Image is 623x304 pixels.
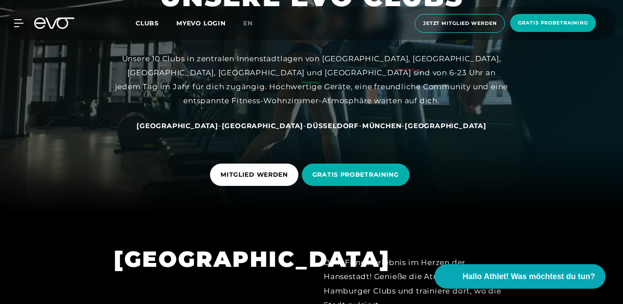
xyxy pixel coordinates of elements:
[136,19,176,27] a: Clubs
[222,121,304,130] a: [GEOGRAPHIC_DATA]
[307,122,359,130] span: Düsseldorf
[210,157,302,192] a: MITGLIED WERDEN
[115,52,508,108] div: Unsere 10 Clubs in zentralen Innenstadtlagen von [GEOGRAPHIC_DATA], [GEOGRAPHIC_DATA], [GEOGRAPHI...
[423,20,497,27] span: Jetzt Mitglied werden
[307,121,359,130] a: Düsseldorf
[114,245,299,273] h1: [GEOGRAPHIC_DATA]
[243,19,253,27] span: en
[136,122,218,130] span: [GEOGRAPHIC_DATA]
[312,170,399,179] span: GRATIS PROBETRAINING
[507,14,598,33] a: Gratis Probetraining
[243,18,263,28] a: en
[222,122,304,130] span: [GEOGRAPHIC_DATA]
[115,119,508,133] div: - - - -
[220,170,288,179] span: MITGLIED WERDEN
[136,19,159,27] span: Clubs
[462,271,595,283] span: Hallo Athlet! Was möchtest du tun?
[176,19,226,27] a: MYEVO LOGIN
[362,122,402,130] span: München
[136,121,218,130] a: [GEOGRAPHIC_DATA]
[518,19,588,27] span: Gratis Probetraining
[434,264,605,289] button: Hallo Athlet! Was möchtest du tun?
[405,122,486,130] span: [GEOGRAPHIC_DATA]
[405,121,486,130] a: [GEOGRAPHIC_DATA]
[302,157,413,192] a: GRATIS PROBETRAINING
[412,14,507,33] a: Jetzt Mitglied werden
[362,121,402,130] a: München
